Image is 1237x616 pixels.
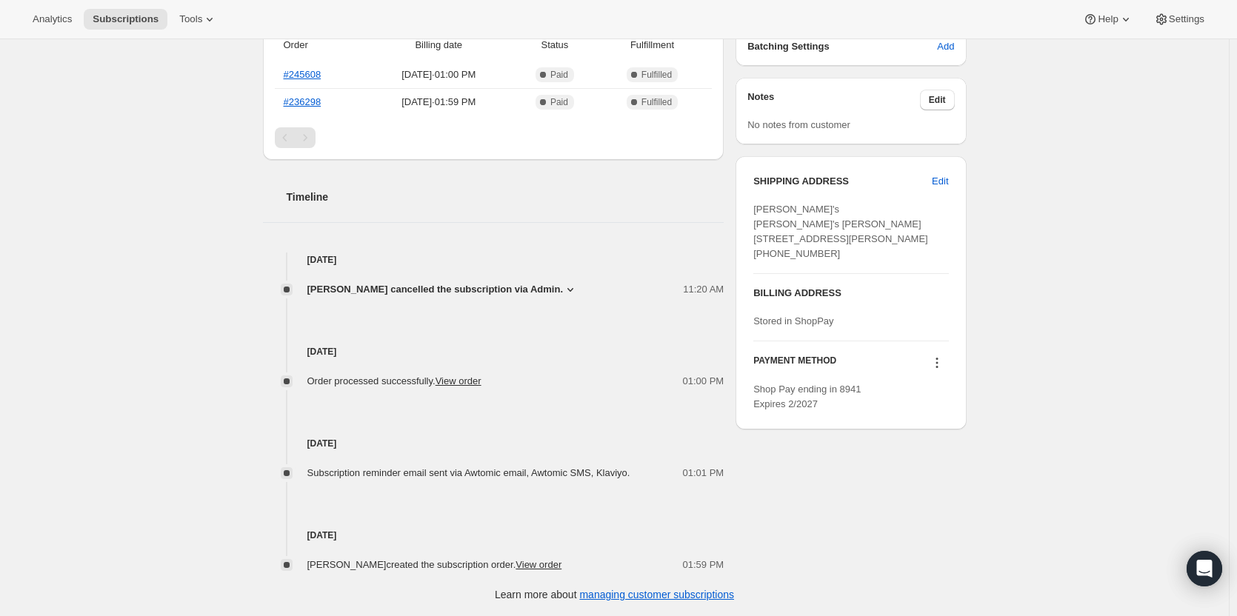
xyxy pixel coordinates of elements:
[937,39,954,54] span: Add
[307,282,579,297] button: [PERSON_NAME] cancelled the subscription via Admin.
[263,344,724,359] h4: [DATE]
[263,436,724,451] h4: [DATE]
[601,38,703,53] span: Fulfillment
[1169,13,1204,25] span: Settings
[753,174,932,189] h3: SHIPPING ADDRESS
[516,559,561,570] a: View order
[932,174,948,189] span: Edit
[550,69,568,81] span: Paid
[1187,551,1222,586] div: Open Intercom Messenger
[84,9,167,30] button: Subscriptions
[747,90,920,110] h3: Notes
[517,38,593,53] span: Status
[170,9,226,30] button: Tools
[683,282,724,297] span: 11:20 AM
[263,528,724,543] h4: [DATE]
[307,282,564,297] span: [PERSON_NAME] cancelled the subscription via Admin.
[275,29,365,61] th: Order
[579,589,734,600] a: managing customer subscriptions
[24,9,81,30] button: Analytics
[370,38,509,53] span: Billing date
[370,67,509,82] span: [DATE] · 01:00 PM
[275,127,713,148] nav: Pagination
[747,119,850,130] span: No notes from customer
[436,375,481,386] a: View order
[641,96,672,108] span: Fulfilled
[683,374,724,389] span: 01:00 PM
[753,286,948,301] h3: BILLING ADDRESS
[1145,9,1213,30] button: Settings
[1098,13,1118,25] span: Help
[920,90,955,110] button: Edit
[753,384,861,409] span: Shop Pay ending in 8941 Expires 2/2027
[307,559,562,570] span: [PERSON_NAME] created the subscription order.
[641,69,672,81] span: Fulfilled
[179,13,202,25] span: Tools
[753,355,836,375] h3: PAYMENT METHOD
[307,467,630,478] span: Subscription reminder email sent via Awtomic email, Awtomic SMS, Klaviyo.
[753,315,833,327] span: Stored in ShopPay
[263,252,724,267] h4: [DATE]
[93,13,159,25] span: Subscriptions
[287,190,724,204] h2: Timeline
[683,558,724,572] span: 01:59 PM
[928,35,963,58] button: Add
[550,96,568,108] span: Paid
[923,170,957,193] button: Edit
[753,204,928,259] span: [PERSON_NAME]'s [PERSON_NAME]'s [PERSON_NAME] [STREET_ADDRESS][PERSON_NAME] [PHONE_NUMBER]
[284,96,321,107] a: #236298
[747,39,937,54] h6: Batching Settings
[370,95,509,110] span: [DATE] · 01:59 PM
[284,69,321,80] a: #245608
[929,94,946,106] span: Edit
[33,13,72,25] span: Analytics
[307,375,481,386] span: Order processed successfully.
[1074,9,1141,30] button: Help
[495,587,734,602] p: Learn more about
[683,466,724,481] span: 01:01 PM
